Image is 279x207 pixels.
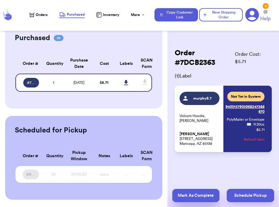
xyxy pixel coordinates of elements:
[253,122,264,127] span: 11.20 oz
[125,173,127,176] span: -
[142,173,143,176] span: -
[227,118,264,126] span: PolyMailer or Envelope ✉️
[256,127,264,132] p: $ 5.71
[36,12,48,17] span: Orders
[172,189,219,202] button: Mark As Complete
[199,8,243,21] button: New Shipping Order
[175,72,272,80] span: ( 1 ) Label
[263,3,269,9] div: 2
[29,12,48,17] a: Orders
[227,189,274,202] button: Schedule Pickup
[100,81,109,84] span: $ 5.71
[180,132,220,146] p: [STREET_ADDRESS] Maricopa, AZ 85138
[43,54,64,74] th: Quantity
[141,57,145,70] div: SCAN Form
[71,173,87,176] span: XX/XX/XX
[260,15,271,22] span: Help
[27,80,36,85] span: # 7DCB2363
[59,11,85,18] a: Purchased
[54,35,63,41] span: 01
[65,54,93,74] th: Purchase Date
[235,51,272,65] span: Order Cost: $ 5.71
[53,81,54,84] span: 1
[154,8,198,21] button: Copy Customer Link
[96,12,119,18] a: Inventory
[180,113,220,123] p: Volcom Hoodie, [PERSON_NAME]
[15,54,43,74] th: Order #
[244,133,264,146] button: Refund label
[141,150,145,162] div: SCAN Form
[231,94,261,99] span: Not Yet in System
[251,122,252,127] span: :
[115,54,137,74] th: Labels
[15,126,87,135] h2: Scheduled for Pickup
[131,12,145,17] div: More
[67,12,85,17] span: Purchased
[93,54,115,74] th: Cost
[175,48,235,68] h2: Order # 7DCB2363
[93,146,115,166] th: Notes
[180,132,209,136] span: [PERSON_NAME]
[15,146,43,166] th: Order #
[103,12,119,17] span: Inventory
[100,173,109,176] span: xxxxx
[190,96,215,101] span: murphy6.7
[245,8,259,22] a: 2
[115,146,137,166] th: Labels
[65,146,93,166] th: Pickup Window
[260,10,271,22] a: Help
[15,33,50,43] h2: Purchased
[73,81,84,84] span: [DATE]
[224,102,264,116] a: 9400137903968247386670
[51,173,56,176] span: XX
[26,172,36,177] span: #XXXXXXXX
[43,146,64,166] th: Quantity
